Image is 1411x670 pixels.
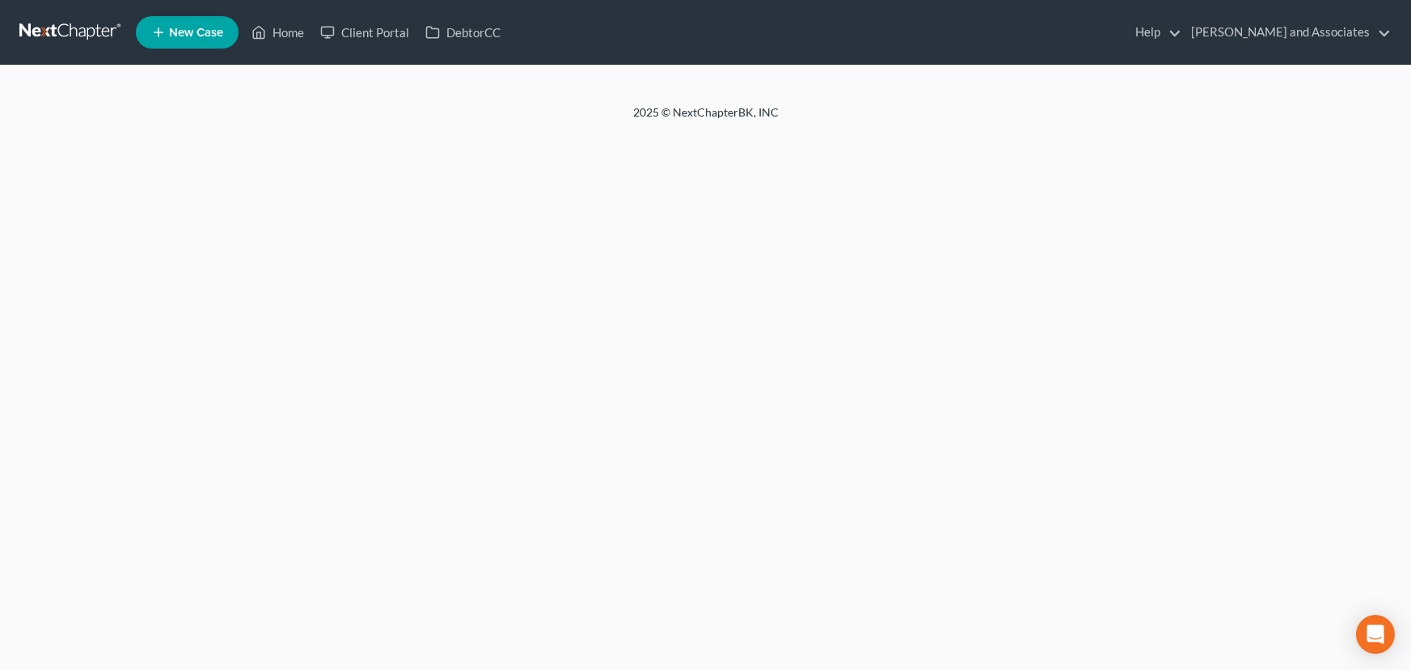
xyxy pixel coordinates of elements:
[312,18,417,47] a: Client Portal
[417,18,509,47] a: DebtorCC
[1183,18,1391,47] a: [PERSON_NAME] and Associates
[136,16,239,49] new-legal-case-button: New Case
[245,104,1167,134] div: 2025 © NextChapterBK, INC
[1356,615,1395,654] div: Open Intercom Messenger
[1127,18,1181,47] a: Help
[243,18,312,47] a: Home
